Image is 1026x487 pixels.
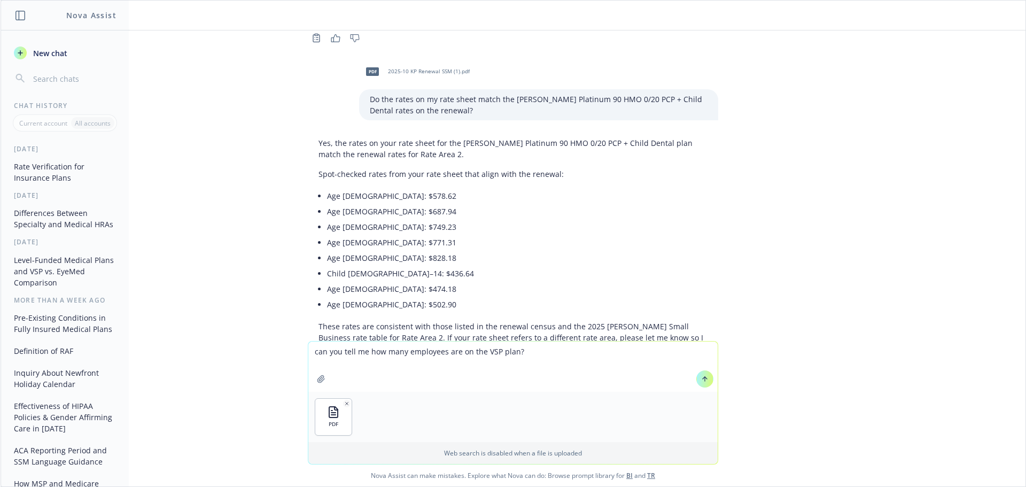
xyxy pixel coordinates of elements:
[370,94,708,116] p: Do the rates on my rate sheet match the [PERSON_NAME] Platinum 90 HMO 0/20 PCP + Child Dental rat...
[10,442,120,470] button: ACA Reporting Period and SSM Language Guidance
[327,250,708,266] li: Age [DEMOGRAPHIC_DATA]: $828.18
[1,101,129,110] div: Chat History
[318,321,708,354] p: These rates are consistent with those listed in the renewal census and the 2025 [PERSON_NAME] Sma...
[346,30,363,45] button: Thumbs down
[315,449,711,458] p: Web search is disabled when a file is uploaded
[10,251,120,291] button: Level-Funded Medical Plans and VSP vs. EyeMed Comparison
[315,399,352,435] button: PDF
[66,10,116,21] h1: Nova Assist
[1,191,129,200] div: [DATE]
[10,397,120,437] button: Effectiveness of HIPAA Policies & Gender Affirming Care in [DATE]
[1,296,129,305] div: More than a week ago
[10,309,120,338] button: Pre-Existing Conditions in Fully Insured Medical Plans
[366,67,379,75] span: pdf
[327,266,708,281] li: Child [DEMOGRAPHIC_DATA]–14: $436.64
[388,68,470,75] span: 2025-10 KP Renewal SSM (1).pdf
[1,237,129,246] div: [DATE]
[647,471,655,480] a: TR
[10,364,120,393] button: Inquiry About Newfront Holiday Calendar
[626,471,633,480] a: BI
[31,71,116,86] input: Search chats
[327,188,708,204] li: Age [DEMOGRAPHIC_DATA]: $578.62
[5,465,1021,486] span: Nova Assist can make mistakes. Explore what Nova can do: Browse prompt library for and
[10,342,120,360] button: Definition of RAF
[327,235,708,250] li: Age [DEMOGRAPHIC_DATA]: $771.31
[31,48,67,59] span: New chat
[10,204,120,233] button: Differences Between Specialty and Medical HRAs
[318,168,708,180] p: Spot-checked rates from your rate sheet that align with the renewal:
[1,144,129,153] div: [DATE]
[19,119,67,128] p: Current account
[318,137,708,160] p: Yes, the rates on your rate sheet for the [PERSON_NAME] Platinum 90 HMO 0/20 PCP + Child Dental p...
[75,119,111,128] p: All accounts
[327,204,708,219] li: Age [DEMOGRAPHIC_DATA]: $687.94
[327,297,708,312] li: Age [DEMOGRAPHIC_DATA]: $502.90
[10,43,120,63] button: New chat
[359,58,472,85] div: pdf2025-10 KP Renewal SSM (1).pdf
[327,281,708,297] li: Age [DEMOGRAPHIC_DATA]: $474.18
[308,342,718,392] textarea: can you tell me how many employees are on the VSP plan
[312,33,321,43] svg: Copy to clipboard
[10,158,120,187] button: Rate Verification for Insurance Plans
[329,421,338,428] span: PDF
[327,219,708,235] li: Age [DEMOGRAPHIC_DATA]: $749.23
